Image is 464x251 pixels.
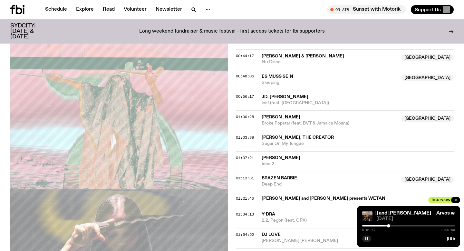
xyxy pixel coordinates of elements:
[236,232,254,237] span: 01:54:52
[262,80,397,86] span: Sleeping
[236,135,254,140] span: 01:03:39
[262,196,424,202] span: [PERSON_NAME] and [PERSON_NAME] presents WETAN
[262,141,454,147] span: Sugar On My Tongue
[428,197,454,203] span: Interview
[236,176,254,181] span: 01:13:31
[327,5,406,14] button: On AirSunset with Motorik
[236,95,254,98] button: 00:56:17
[236,155,254,160] span: 01:07:21
[362,228,376,232] span: 0:51:17
[262,59,397,65] span: Nữ Disco
[236,176,254,180] button: 01:13:31
[139,29,325,35] p: Long weekend fundraiser & music festival - first access tickets for fbi supporters
[99,5,119,14] a: Read
[236,115,254,119] button: 01:00:25
[262,74,293,79] span: Es Muss Sein
[262,54,344,58] span: [PERSON_NAME] & [PERSON_NAME]
[362,211,372,221] img: Split frame of Bhenji Ra and Karina Utomo mid performances
[411,5,454,14] button: Support Us
[10,23,52,40] h3: SYDCITY: [DATE] & [DATE]
[262,238,454,244] span: [PERSON_NAME] [PERSON_NAME]
[262,156,300,160] span: [PERSON_NAME]
[236,197,254,200] button: 01:21:46
[401,115,454,122] span: [GEOGRAPHIC_DATA]
[262,100,454,106] span: leaf (feat. [GEOGRAPHIC_DATA])
[262,120,397,126] span: Broke Popstar (feat. BVT & Jamaica Moana)
[262,135,334,140] span: [PERSON_NAME], The Creator
[236,156,254,160] button: 01:07:21
[401,75,454,81] span: [GEOGRAPHIC_DATA]
[236,136,254,139] button: 01:03:39
[376,216,455,221] span: [DATE]
[262,176,297,180] span: Brazen Barbie
[262,181,397,187] span: Deep End
[236,196,254,201] span: 01:21:46
[236,233,254,236] button: 01:54:52
[236,75,254,78] button: 00:48:06
[236,53,254,58] span: 00:44:17
[441,228,455,232] span: 3:00:00
[415,7,441,13] span: Support Us
[236,211,431,216] a: Arvos with [PERSON_NAME] ✩ Interview: [PERSON_NAME] and [PERSON_NAME]
[236,114,254,119] span: 01:00:25
[262,212,275,216] span: Y-DRA
[236,94,254,99] span: 00:56:17
[401,176,454,183] span: [GEOGRAPHIC_DATA]
[262,232,281,237] span: DJ Love
[236,213,254,216] button: 01:34:13
[262,115,300,119] span: [PERSON_NAME]
[236,212,254,217] span: 01:34:13
[152,5,186,14] a: Newsletter
[120,5,150,14] a: Volunteer
[262,161,454,167] span: Idea.2
[262,95,308,99] span: JD. [PERSON_NAME]
[401,54,454,61] span: [GEOGRAPHIC_DATA]
[41,5,71,14] a: Schedule
[262,217,454,224] span: 2.2. Pegon (feat. OPX)
[72,5,98,14] a: Explore
[236,74,254,79] span: 00:48:06
[236,54,254,58] button: 00:44:17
